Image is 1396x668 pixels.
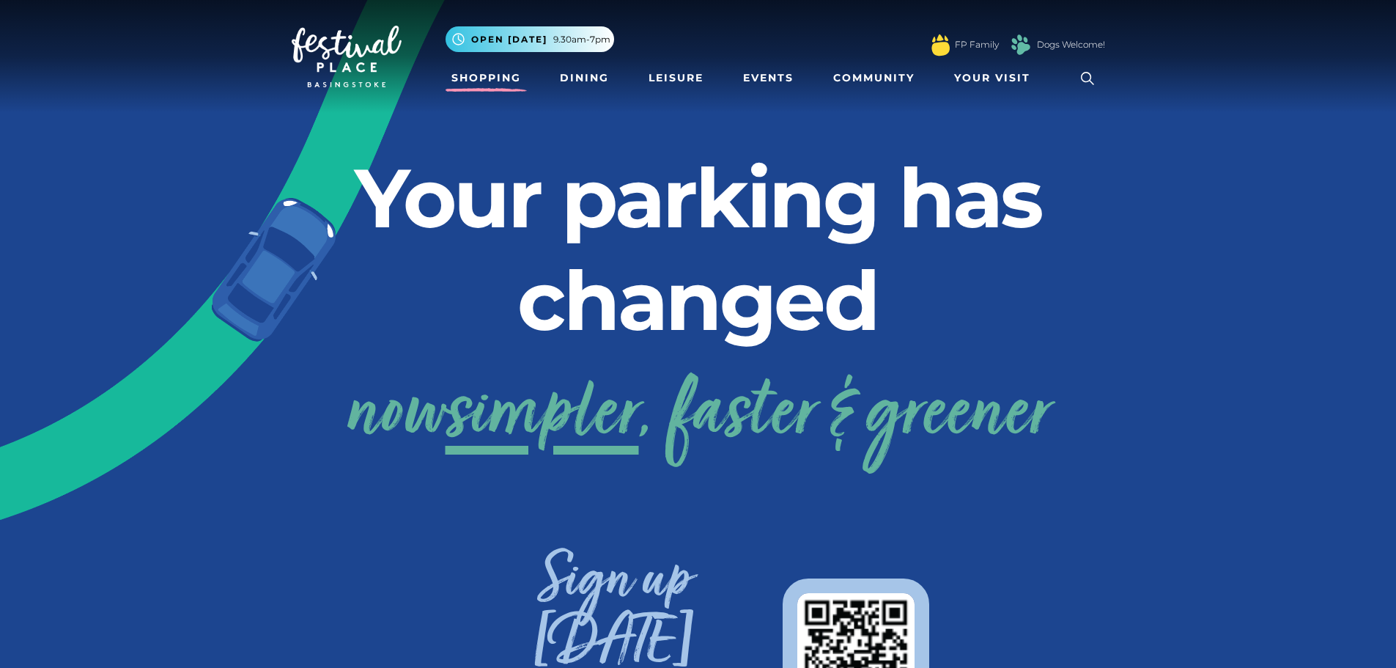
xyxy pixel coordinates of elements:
a: Dogs Welcome! [1037,38,1105,51]
span: simpler [446,357,639,474]
a: nowsimpler, faster & greener [347,357,1050,474]
a: Shopping [446,65,527,92]
a: FP Family [955,38,999,51]
span: 9.30am-7pm [553,33,610,46]
h2: Your parking has changed [292,147,1105,352]
span: Open [DATE] [471,33,547,46]
a: Events [737,65,799,92]
button: Open [DATE] 9.30am-7pm [446,26,614,52]
span: Your Visit [954,70,1030,86]
a: Your Visit [948,65,1044,92]
img: Festival Place Logo [292,26,402,87]
a: Dining [554,65,615,92]
a: Leisure [643,65,709,92]
a: Community [827,65,920,92]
